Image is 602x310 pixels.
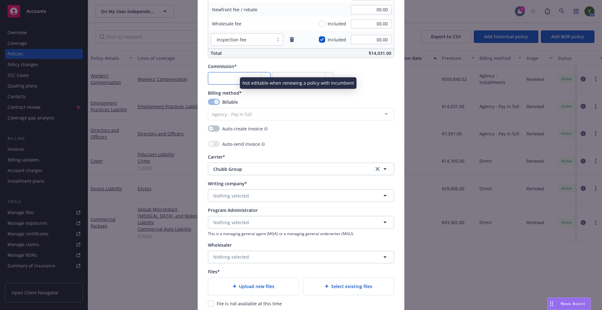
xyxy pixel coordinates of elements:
span: Included [328,36,346,43]
button: Chubb Groupclear selection [208,163,394,175]
div: Upload new files [208,277,299,295]
input: 0.00 [351,19,392,29]
span: Wholesale fee [212,21,241,27]
span: Inspection fee [214,36,270,43]
button: Nothing selected [208,189,394,202]
span: Nothing selected [213,254,249,260]
div: Drag to move [548,298,556,310]
span: Select existing files [331,283,372,290]
span: $14,031.00 [369,50,391,56]
span: Writing company* [208,181,247,187]
span: File is not available at this time [217,301,282,307]
span: Auto-create invoice [222,125,263,132]
button: Nova Assist [547,297,591,310]
span: Auto-send invoice [222,141,260,147]
a: clear selection [374,165,381,173]
a: remove [288,36,296,43]
button: Nothing selected [208,216,394,229]
input: 0.00 [351,35,392,44]
span: Newfront fee / rebate [212,7,257,13]
span: Program Administrator [208,207,258,213]
div: Billable [208,99,394,105]
span: Chubb Group [213,166,364,172]
button: Nothing selected [208,251,394,263]
span: Included [328,20,346,27]
span: Wholesaler [208,242,232,248]
span: This is a managing general agent (MGA) or a managing general underwriter (MGU). [208,231,394,236]
span: Inspection fee [217,36,246,43]
span: Nova Assist [561,301,585,306]
div: Select existing files [303,277,394,295]
span: Billing method* [208,90,242,96]
span: Billing method*BillableAgency - Pay in full [208,90,394,120]
span: Total [211,50,222,56]
span: Commission* [208,63,237,69]
span: Files* [208,269,220,275]
span: Upload new files [239,283,274,290]
input: 0.00 [351,5,392,14]
span: Nothing selected [213,219,249,226]
span: Nothing selected [213,192,249,199]
span: Carrier* [208,154,225,160]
